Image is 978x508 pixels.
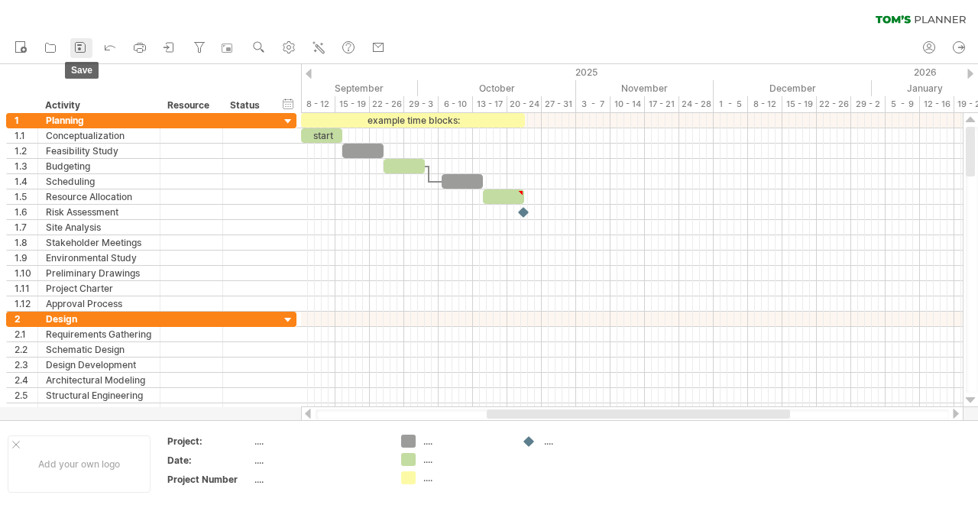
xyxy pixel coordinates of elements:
[15,312,37,326] div: 2
[423,435,507,448] div: ....
[370,96,404,112] div: 22 - 26
[851,96,886,112] div: 29 - 2
[46,358,152,372] div: Design Development
[542,96,576,112] div: 27 - 31
[15,220,37,235] div: 1.7
[782,96,817,112] div: 15 - 19
[301,96,335,112] div: 8 - 12
[15,358,37,372] div: 2.3
[46,189,152,204] div: Resource Allocation
[15,342,37,357] div: 2.2
[46,312,152,326] div: Design
[46,296,152,311] div: Approval Process
[46,113,152,128] div: Planning
[46,251,152,265] div: Environmental Study
[15,388,37,403] div: 2.5
[15,373,37,387] div: 2.4
[645,96,679,112] div: 17 - 21
[15,113,37,128] div: 1
[46,159,152,173] div: Budgeting
[254,473,383,486] div: ....
[610,96,645,112] div: 10 - 14
[920,96,954,112] div: 12 - 16
[167,435,251,448] div: Project:
[714,80,872,96] div: December 2025
[544,435,627,448] div: ....
[46,373,152,387] div: Architectural Modeling
[15,174,37,189] div: 1.4
[46,205,152,219] div: Risk Assessment
[15,251,37,265] div: 1.9
[404,96,439,112] div: 29 - 3
[15,189,37,204] div: 1.5
[507,96,542,112] div: 20 - 24
[423,471,507,484] div: ....
[167,454,251,467] div: Date:
[439,96,473,112] div: 6 - 10
[418,80,576,96] div: October 2025
[70,38,92,58] a: save
[8,435,151,493] div: Add your own logo
[301,128,342,143] div: start
[15,128,37,143] div: 1.1
[46,342,152,357] div: Schematic Design
[301,113,525,128] div: example time blocks:
[335,96,370,112] div: 15 - 19
[46,235,152,250] div: Stakeholder Meetings
[46,403,152,418] div: Electrical Planning
[45,98,151,113] div: Activity
[15,205,37,219] div: 1.6
[817,96,851,112] div: 22 - 26
[473,96,507,112] div: 13 - 17
[254,435,383,448] div: ....
[679,96,714,112] div: 24 - 28
[576,80,714,96] div: November 2025
[886,96,920,112] div: 5 - 9
[576,96,610,112] div: 3 - 7
[46,327,152,341] div: Requirements Gathering
[46,128,152,143] div: Conceptualization
[46,388,152,403] div: Structural Engineering
[15,281,37,296] div: 1.11
[230,98,264,113] div: Status
[46,144,152,158] div: Feasibility Study
[15,296,37,311] div: 1.12
[423,453,507,466] div: ....
[714,96,748,112] div: 1 - 5
[15,144,37,158] div: 1.2
[65,62,99,79] span: save
[15,266,37,280] div: 1.10
[254,454,383,467] div: ....
[15,403,37,418] div: 2.6
[46,174,152,189] div: Scheduling
[267,80,418,96] div: September 2025
[15,159,37,173] div: 1.3
[15,235,37,250] div: 1.8
[15,327,37,341] div: 2.1
[46,281,152,296] div: Project Charter
[748,96,782,112] div: 8 - 12
[167,473,251,486] div: Project Number
[46,220,152,235] div: Site Analysis
[46,266,152,280] div: Preliminary Drawings
[167,98,214,113] div: Resource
